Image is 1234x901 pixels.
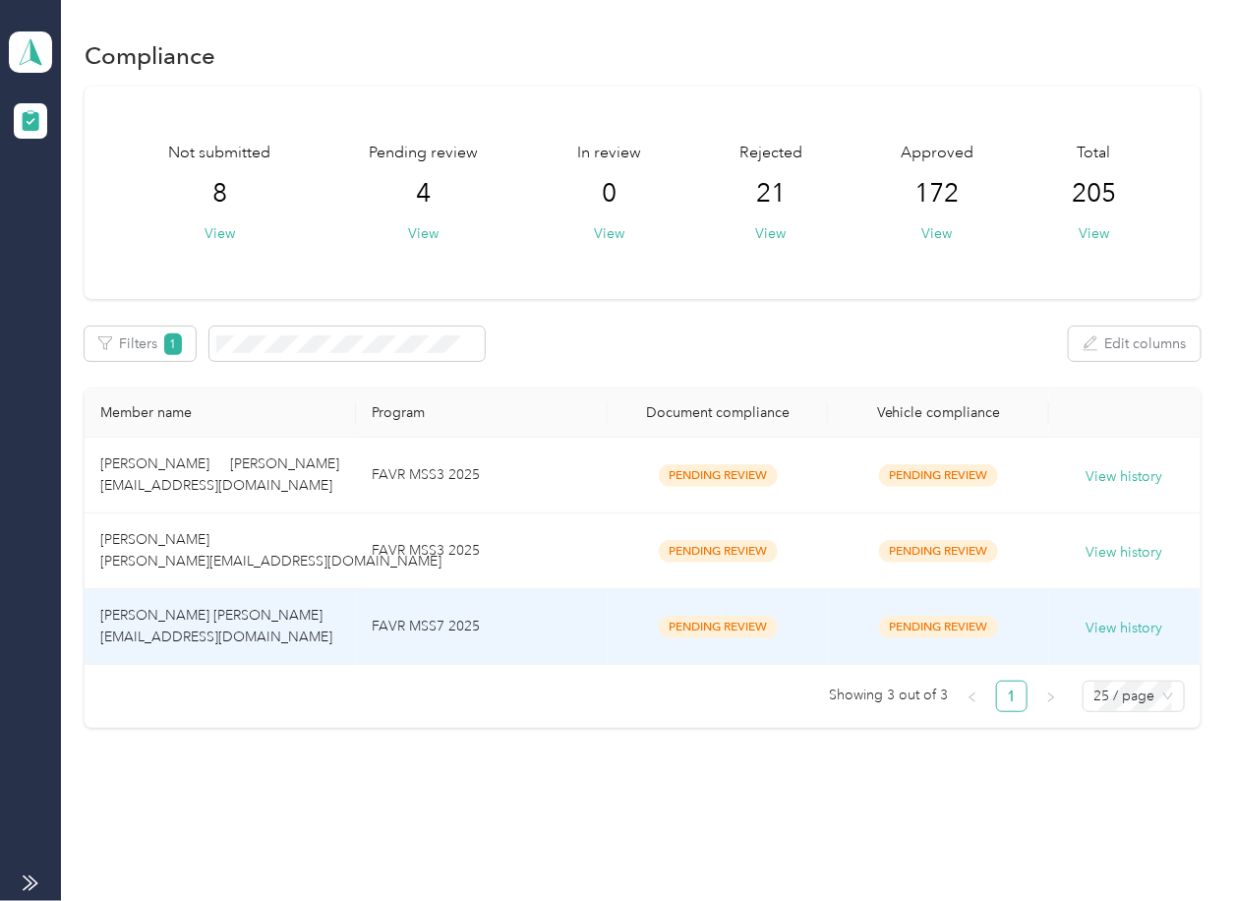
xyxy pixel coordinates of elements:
button: View history [1087,618,1163,639]
span: 21 [756,178,786,210]
div: Document compliance [623,404,813,421]
span: 25 / page [1094,682,1173,711]
span: 205 [1072,178,1116,210]
li: Next Page [1035,681,1067,712]
button: View [205,223,235,244]
h1: Compliance [85,45,215,66]
button: View [755,223,786,244]
span: Pending Review [659,464,778,487]
td: FAVR MSS7 2025 [356,589,607,665]
span: 172 [915,178,960,210]
span: left [967,691,978,703]
button: Filters1 [85,327,196,361]
span: Pending Review [879,540,998,563]
button: View [922,223,953,244]
span: 1 [164,333,182,355]
div: Page Size [1083,681,1185,712]
button: View [1079,223,1109,244]
a: 1 [997,682,1027,711]
div: Vehicle compliance [844,404,1033,421]
td: FAVR MSS3 2025 [356,438,607,513]
span: right [1045,691,1057,703]
th: Program [356,389,607,438]
button: View history [1087,466,1163,488]
iframe: Everlance-gr Chat Button Frame [1124,791,1234,901]
span: 4 [417,178,432,210]
span: Pending Review [879,464,998,487]
span: 0 [602,178,617,210]
span: Rejected [739,142,802,165]
th: Member name [85,389,356,438]
button: right [1035,681,1067,712]
span: Pending Review [659,616,778,638]
button: View [594,223,624,244]
span: In review [577,142,641,165]
span: [PERSON_NAME] [PERSON_NAME] [EMAIL_ADDRESS][DOMAIN_NAME] [100,455,339,494]
li: 1 [996,681,1028,712]
span: Pending Review [879,616,998,638]
button: Edit columns [1069,327,1201,361]
button: View history [1087,542,1163,564]
span: 8 [212,178,227,210]
span: Pending Review [659,540,778,563]
li: Previous Page [957,681,988,712]
button: left [957,681,988,712]
span: Not submitted [168,142,270,165]
span: Showing 3 out of 3 [830,681,949,710]
td: FAVR MSS3 2025 [356,513,607,589]
button: View [409,223,440,244]
span: [PERSON_NAME] [PERSON_NAME] [EMAIL_ADDRESS][DOMAIN_NAME] [100,607,332,645]
span: Pending review [370,142,479,165]
span: [PERSON_NAME] [PERSON_NAME][EMAIL_ADDRESS][DOMAIN_NAME] [100,531,441,570]
span: Total [1078,142,1111,165]
span: Approved [901,142,973,165]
